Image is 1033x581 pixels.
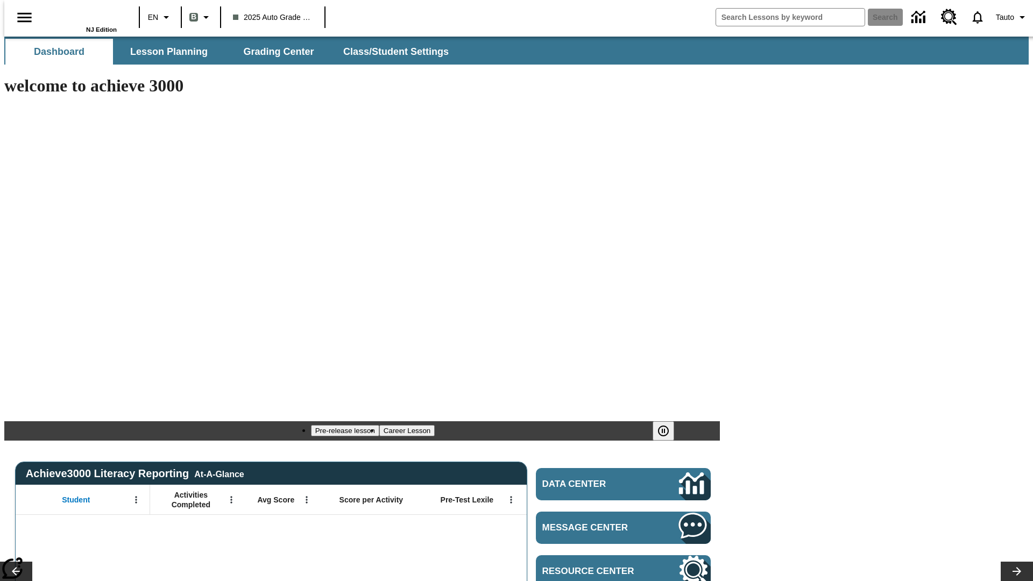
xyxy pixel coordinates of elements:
[34,46,84,58] span: Dashboard
[225,39,332,65] button: Grading Center
[542,522,647,533] span: Message Center
[5,39,113,65] button: Dashboard
[311,425,379,436] button: Slide 1 Pre-release lesson
[905,3,935,32] a: Data Center
[130,46,208,58] span: Lesson Planning
[26,467,244,480] span: Achieve3000 Literacy Reporting
[194,467,244,479] div: At-A-Glance
[503,492,519,508] button: Open Menu
[299,492,315,508] button: Open Menu
[155,490,227,509] span: Activities Completed
[4,76,720,96] h1: welcome to achieve 3000
[115,39,223,65] button: Lesson Planning
[243,46,314,58] span: Grading Center
[47,4,117,33] div: Home
[128,492,144,508] button: Open Menu
[143,8,178,27] button: Language: EN, Select a language
[343,46,449,58] span: Class/Student Settings
[536,512,711,544] a: Message Center
[185,8,217,27] button: Boost Class color is gray green. Change class color
[339,495,404,505] span: Score per Activity
[935,3,964,32] a: Resource Center, Will open in new tab
[542,479,643,490] span: Data Center
[86,26,117,33] span: NJ Edition
[992,8,1033,27] button: Profile/Settings
[536,468,711,500] a: Data Center
[716,9,865,26] input: search field
[1001,562,1033,581] button: Lesson carousel, Next
[441,495,494,505] span: Pre-Test Lexile
[653,421,674,441] button: Pause
[62,495,90,505] span: Student
[964,3,992,31] a: Notifications
[47,5,117,26] a: Home
[9,2,40,33] button: Open side menu
[223,492,239,508] button: Open Menu
[996,12,1014,23] span: Tauto
[379,425,435,436] button: Slide 2 Career Lesson
[653,421,685,441] div: Pause
[542,566,647,577] span: Resource Center
[233,12,313,23] span: 2025 Auto Grade 1 B
[4,37,1029,65] div: SubNavbar
[4,39,458,65] div: SubNavbar
[148,12,158,23] span: EN
[335,39,457,65] button: Class/Student Settings
[191,10,196,24] span: B
[257,495,294,505] span: Avg Score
